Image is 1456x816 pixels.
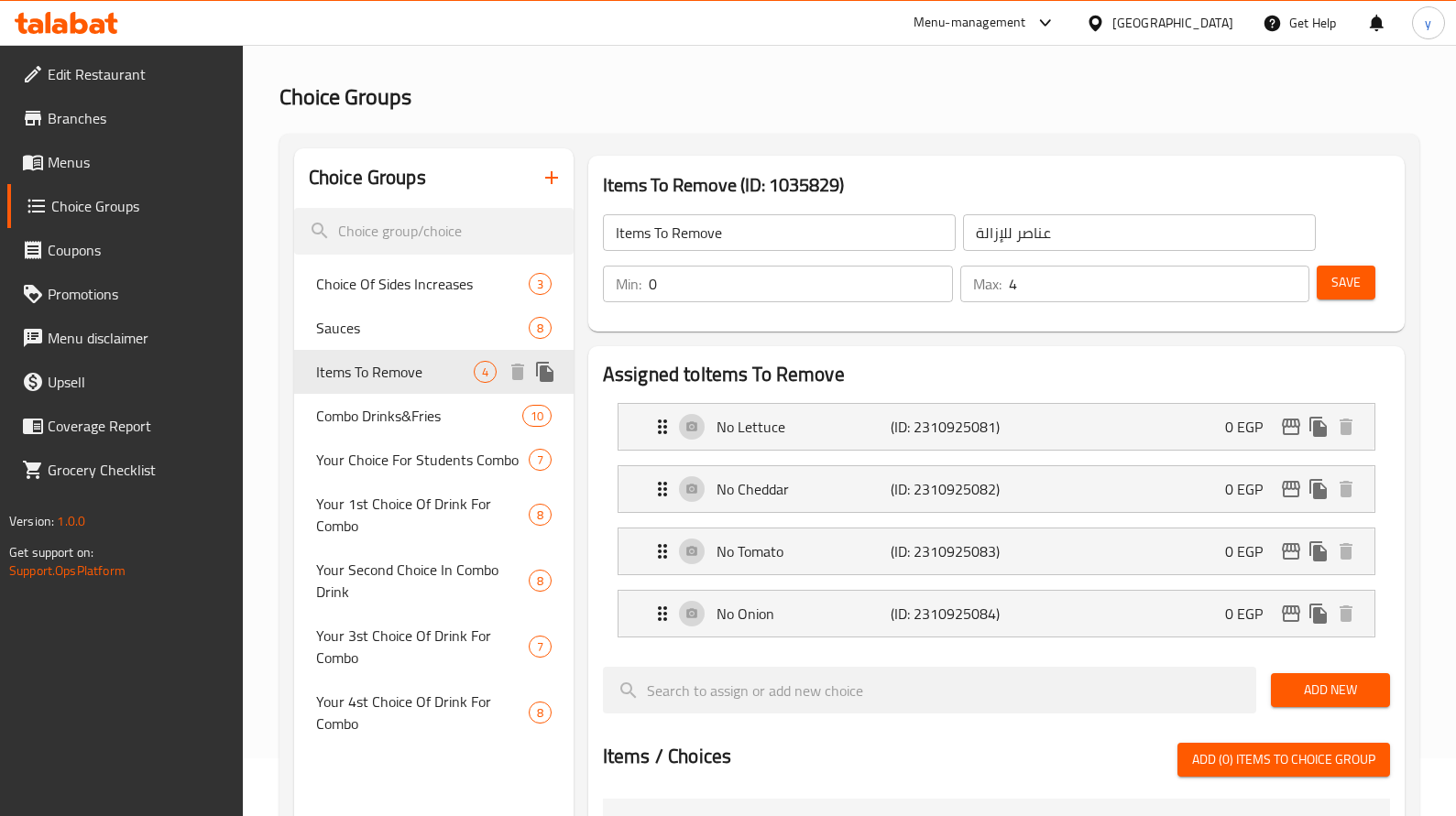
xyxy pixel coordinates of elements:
[1332,538,1360,565] button: delete
[1277,538,1305,565] button: edit
[316,405,522,427] span: Combo Drinks&Fries
[603,361,1390,388] h2: Assigned to Items To Remove
[1305,413,1332,441] button: duplicate
[316,361,474,383] span: Items To Remove
[529,504,552,526] div: Choices
[316,625,529,669] span: Your 3st Choice Of Drink For Combo
[531,358,559,386] button: duplicate
[530,320,551,337] span: 8
[891,478,1007,500] p: (ID: 2310925082)
[48,239,228,261] span: Coupons
[717,603,891,625] p: No Onion
[529,273,552,295] div: Choices
[619,591,1374,636] div: Expand
[7,272,243,316] a: Promotions
[1112,13,1233,33] div: [GEOGRAPHIC_DATA]
[294,438,574,482] div: Your Choice For Students Combo7
[294,548,574,614] div: Your Second Choice In Combo Drink8
[48,63,228,85] span: Edit Restaurant
[603,170,1390,200] h3: Items To Remove (ID: 1035829)
[530,638,551,656] span: 7
[316,691,529,734] span: Your 4st Choice Of Drink For Combo
[717,416,891,438] p: No Lettuce
[294,394,574,438] div: Combo Drinks&Fries10
[9,509,54,533] span: Version:
[359,24,544,46] a: Restaurants management
[603,667,1256,713] input: search
[381,24,544,46] span: Restaurants management
[1331,271,1361,294] span: Save
[1305,538,1332,565] button: duplicate
[603,396,1390,458] li: Expand
[530,452,551,469] span: 7
[7,140,243,184] a: Menus
[1305,600,1332,627] button: duplicate
[530,704,551,722] span: 8
[48,151,228,173] span: Menus
[7,184,243,228] a: Choice Groups
[1225,603,1277,625] p: 0 EGP
[9,559,126,582] a: Support.OpsPlatform
[48,327,228,349] span: Menu disclaimer
[1177,743,1390,777] button: Add (0) items to choice group
[48,371,228,393] span: Upsell
[603,520,1390,582] li: Expand
[1305,475,1332,503] button: duplicate
[619,404,1374,450] div: Expand
[294,482,574,548] div: Your 1st Choice Of Drink For Combo8
[529,570,552,592] div: Choices
[1225,540,1277,562] p: 0 EGP
[294,306,574,350] div: Sauces8
[294,262,574,306] div: Choice Of Sides Increases3
[552,24,558,46] li: /
[48,107,228,129] span: Branches
[973,273,1002,295] p: Max:
[603,458,1390,520] li: Expand
[7,96,243,140] a: Branches
[294,208,574,255] input: search
[529,449,552,471] div: Choices
[523,408,551,425] span: 10
[345,24,352,46] li: /
[522,405,552,427] div: Choices
[7,52,243,96] a: Edit Restaurant
[279,76,411,117] span: Choice Groups
[279,24,338,46] a: Home
[504,358,531,386] button: delete
[1277,600,1305,627] button: edit
[717,540,891,562] p: No Tomato
[530,276,551,293] span: 3
[7,316,243,360] a: Menu disclaimer
[1225,416,1277,438] p: 0 EGP
[48,283,228,305] span: Promotions
[891,603,1007,625] p: (ID: 2310925084)
[7,228,243,272] a: Coupons
[48,459,228,481] span: Grocery Checklist
[474,361,497,383] div: Choices
[529,636,552,658] div: Choices
[1271,673,1390,707] button: Add New
[1225,478,1277,500] p: 0 EGP
[9,540,93,564] span: Get support on:
[1286,679,1375,702] span: Add New
[587,24,675,46] span: Choice Groups
[294,680,574,745] div: Your 4st Choice Of Drink For Combo8
[316,273,529,295] span: Choice Of Sides Increases
[619,528,1374,574] div: Expand
[1317,266,1375,299] button: Save
[603,743,731,770] h2: Items / Choices
[316,317,529,339] span: Sauces
[51,195,228,217] span: Choice Groups
[1425,13,1431,33] span: y
[530,506,551,524] span: 8
[891,416,1007,438] p: (ID: 2310925081)
[57,509,85,533] span: 1.0.0
[891,540,1007,562] p: (ID: 2310925083)
[7,404,243,448] a: Coverage Report
[1277,413,1305,441] button: edit
[717,478,891,500] p: No Cheddar
[1332,600,1360,627] button: delete
[529,702,552,724] div: Choices
[294,614,574,680] div: Your 3st Choice Of Drink For Combo7
[475,364,496,381] span: 4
